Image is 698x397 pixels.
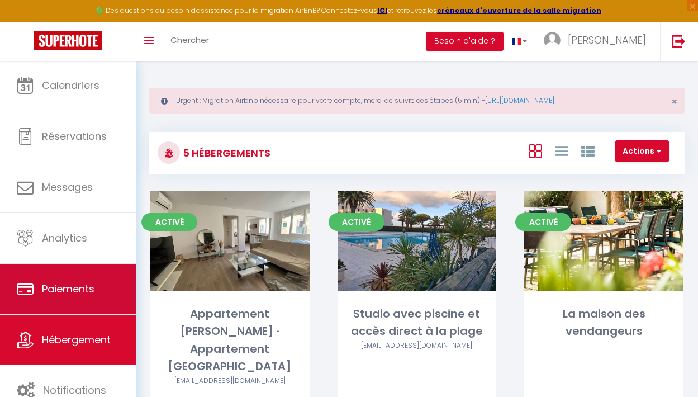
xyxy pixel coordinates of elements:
[338,341,497,351] div: Airbnb
[426,32,504,51] button: Besoin d'aide ?
[162,22,217,61] a: Chercher
[42,129,107,143] span: Réservations
[170,34,209,46] span: Chercher
[485,96,554,105] a: [URL][DOMAIN_NAME]
[150,376,310,386] div: Airbnb
[615,140,669,163] button: Actions
[9,4,42,38] button: Ouvrir le widget de chat LiveChat
[672,34,686,48] img: logout
[535,22,660,61] a: ... [PERSON_NAME]
[180,140,270,166] h3: 5 Hébergements
[377,6,387,15] a: ICI
[555,141,568,160] a: Vue en Liste
[581,141,595,160] a: Vue par Groupe
[42,231,87,245] span: Analytics
[524,305,683,341] div: La maison des vendangeurs
[42,78,99,92] span: Calendriers
[149,88,685,114] div: Urgent : Migration Airbnb nécessaire pour votre compte, merci de suivre ces étapes (5 min) -
[150,305,310,376] div: Appartement [PERSON_NAME] · Appartement [GEOGRAPHIC_DATA]
[141,213,197,231] span: Activé
[544,32,561,49] img: ...
[671,97,677,107] button: Close
[42,282,94,296] span: Paiements
[338,305,497,341] div: Studio avec piscine et accès direct à la plage
[42,180,93,194] span: Messages
[329,213,384,231] span: Activé
[34,31,102,50] img: Super Booking
[529,141,542,160] a: Vue en Box
[43,383,106,397] span: Notifications
[42,333,111,347] span: Hébergement
[437,6,601,15] a: créneaux d'ouverture de la salle migration
[671,94,677,108] span: ×
[568,33,646,47] span: [PERSON_NAME]
[515,213,571,231] span: Activé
